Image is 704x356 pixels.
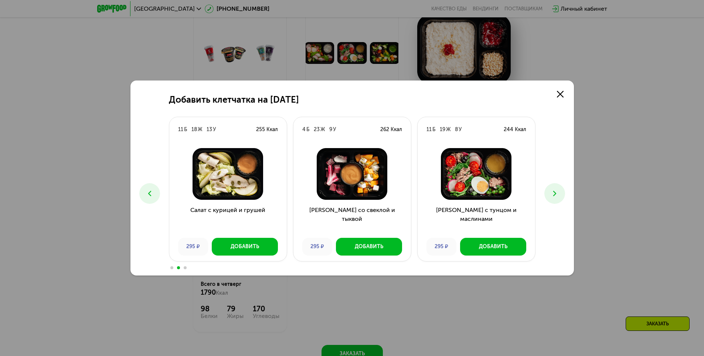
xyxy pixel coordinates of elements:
[169,206,287,232] h3: Салат с курицей и грушей
[355,243,383,250] div: Добавить
[336,238,402,256] button: Добавить
[231,243,259,250] div: Добавить
[380,126,402,133] div: 262 Ккал
[213,126,216,133] div: У
[460,238,526,256] button: Добавить
[459,126,462,133] div: У
[302,238,332,256] div: 295 ₽
[426,238,456,256] div: 295 ₽
[455,126,458,133] div: 8
[320,126,325,133] div: Ж
[169,95,299,105] h2: Добавить клетчатка на [DATE]
[302,126,306,133] div: 4
[184,126,187,133] div: Б
[426,126,432,133] div: 11
[306,126,309,133] div: Б
[333,126,336,133] div: У
[207,126,212,133] div: 13
[178,238,208,256] div: 295 ₽
[424,148,529,200] img: Салат с тунцом и маслинами
[175,148,281,200] img: Салат с курицей и грушей
[191,126,197,133] div: 18
[212,238,278,256] button: Добавить
[329,126,332,133] div: 9
[314,126,320,133] div: 23
[299,148,405,200] img: Салат со свеклой и тыквой
[446,126,450,133] div: Ж
[440,126,445,133] div: 19
[432,126,435,133] div: Б
[198,126,202,133] div: Ж
[479,243,507,250] div: Добавить
[293,206,411,232] h3: [PERSON_NAME] со свеклой и тыквой
[178,126,183,133] div: 11
[504,126,526,133] div: 244 Ккал
[418,206,535,232] h3: [PERSON_NAME] с тунцом и маслинами
[256,126,278,133] div: 255 Ккал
